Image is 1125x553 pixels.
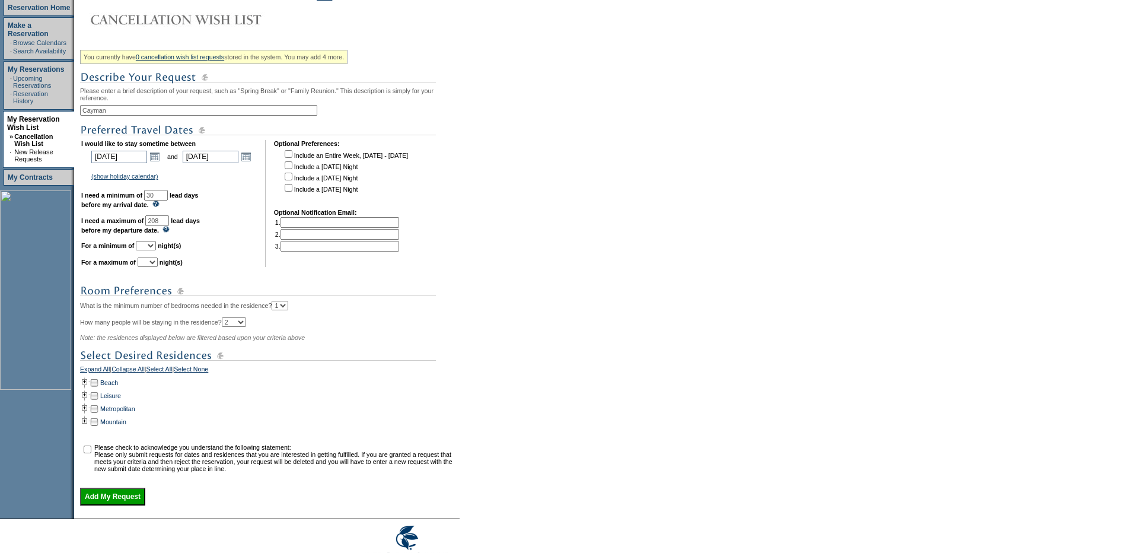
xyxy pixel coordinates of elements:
[80,366,457,376] div: | | |
[81,217,200,234] b: lead days before my departure date.
[111,366,145,376] a: Collapse All
[146,366,173,376] a: Select All
[9,133,13,140] b: »
[100,392,121,399] a: Leisure
[80,366,110,376] a: Expand All
[165,148,180,165] td: and
[94,444,455,472] td: Please check to acknowledge you understand the following statement: Please only submit requests f...
[158,242,181,249] b: night(s)
[136,53,224,61] a: 0 cancellation wish list requests
[148,150,161,163] a: Open the calendar popup.
[10,39,12,46] td: ·
[183,151,238,163] input: Date format: M/D/Y. Shortcut keys: [T] for Today. [UP] or [.] for Next Day. [DOWN] or [,] for Pre...
[275,217,399,228] td: 1.
[8,21,49,38] a: Make a Reservation
[13,90,48,104] a: Reservation History
[80,488,145,506] input: Add My Request
[8,173,53,182] a: My Contracts
[13,75,51,89] a: Upcoming Reservations
[275,229,399,240] td: 2.
[13,47,66,55] a: Search Availability
[81,259,136,266] b: For a maximum of
[9,148,13,163] td: ·
[282,148,408,201] td: Include an Entire Week, [DATE] - [DATE] Include a [DATE] Night Include a [DATE] Night Include a [...
[91,151,147,163] input: Date format: M/D/Y. Shortcut keys: [T] for Today. [UP] or [.] for Next Day. [DOWN] or [,] for Pre...
[13,39,66,46] a: Browse Calendars
[14,148,53,163] a: New Release Requests
[100,379,118,386] a: Beach
[8,4,70,12] a: Reservation Home
[80,284,436,298] img: subTtlRoomPreferences.gif
[80,8,317,31] img: Cancellation Wish List
[7,115,60,132] a: My Reservation Wish List
[100,405,135,412] a: Metropolitan
[10,75,12,89] td: ·
[162,226,170,233] img: questionMark_lightBlue.gif
[240,150,253,163] a: Open the calendar popup.
[81,140,196,147] b: I would like to stay sometime between
[14,133,53,147] a: Cancellation Wish List
[274,209,357,216] b: Optional Notification Email:
[81,217,144,224] b: I need a maximum of
[160,259,183,266] b: night(s)
[81,242,134,249] b: For a minimum of
[81,192,142,199] b: I need a minimum of
[275,241,399,252] td: 3.
[10,47,12,55] td: ·
[10,90,12,104] td: ·
[100,418,126,425] a: Mountain
[80,46,457,506] div: Please enter a brief description of your request, such as "Spring Break" or "Family Reunion." Thi...
[8,65,64,74] a: My Reservations
[91,173,158,180] a: (show holiday calendar)
[274,140,340,147] b: Optional Preferences:
[81,192,199,208] b: lead days before my arrival date.
[80,334,305,341] span: Note: the residences displayed below are filtered based upon your criteria above
[152,201,160,207] img: questionMark_lightBlue.gif
[80,50,348,64] div: You currently have stored in the system. You may add 4 more.
[174,366,208,376] a: Select None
